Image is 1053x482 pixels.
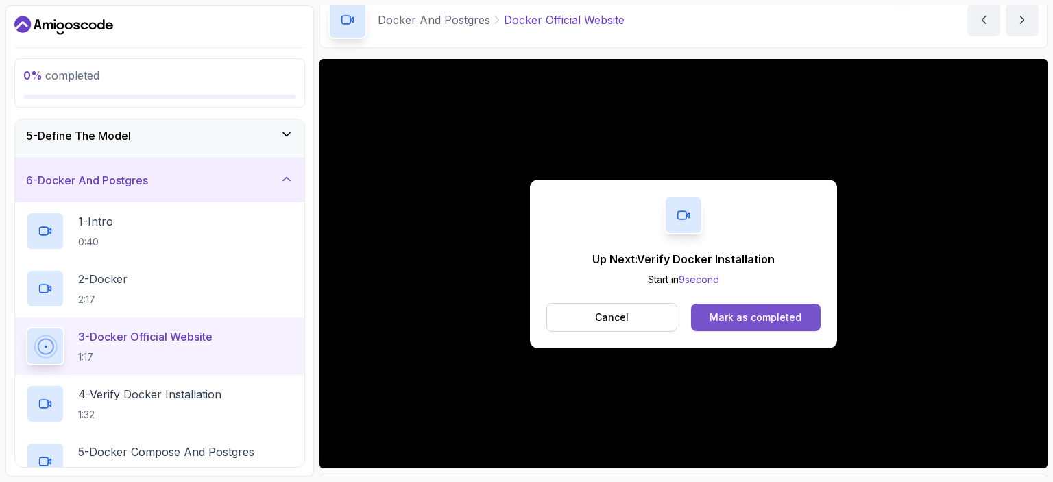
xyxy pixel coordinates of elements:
[378,12,490,28] p: Docker And Postgres
[26,385,293,423] button: 4-Verify Docker Installation1:32
[546,303,677,332] button: Cancel
[504,12,625,28] p: Docker Official Website
[592,273,775,287] p: Start in
[710,311,801,324] div: Mark as completed
[14,14,113,36] a: Dashboard
[78,444,254,460] p: 5 - Docker Compose And Postgres
[23,69,99,82] span: completed
[26,269,293,308] button: 2-Docker2:17
[26,172,148,189] h3: 6 - Docker And Postgres
[78,293,128,306] p: 2:17
[78,235,113,249] p: 0:40
[26,442,293,481] button: 5-Docker Compose And Postgres4:48
[319,59,1048,468] iframe: 3 - DOcker Official Website
[595,311,629,324] p: Cancel
[78,328,213,345] p: 3 - Docker Official Website
[78,213,113,230] p: 1 - Intro
[78,386,221,402] p: 4 - Verify Docker Installation
[592,251,775,267] p: Up Next: Verify Docker Installation
[26,128,131,144] h3: 5 - Define The Model
[15,158,304,202] button: 6-Docker And Postgres
[78,408,221,422] p: 1:32
[78,271,128,287] p: 2 - Docker
[691,304,821,331] button: Mark as completed
[15,114,304,158] button: 5-Define The Model
[26,327,293,365] button: 3-Docker Official Website1:17
[26,212,293,250] button: 1-Intro0:40
[78,466,254,479] p: 4:48
[23,69,43,82] span: 0 %
[1006,3,1039,36] button: next content
[967,3,1000,36] button: previous content
[78,350,213,364] p: 1:17
[679,274,719,285] span: 9 second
